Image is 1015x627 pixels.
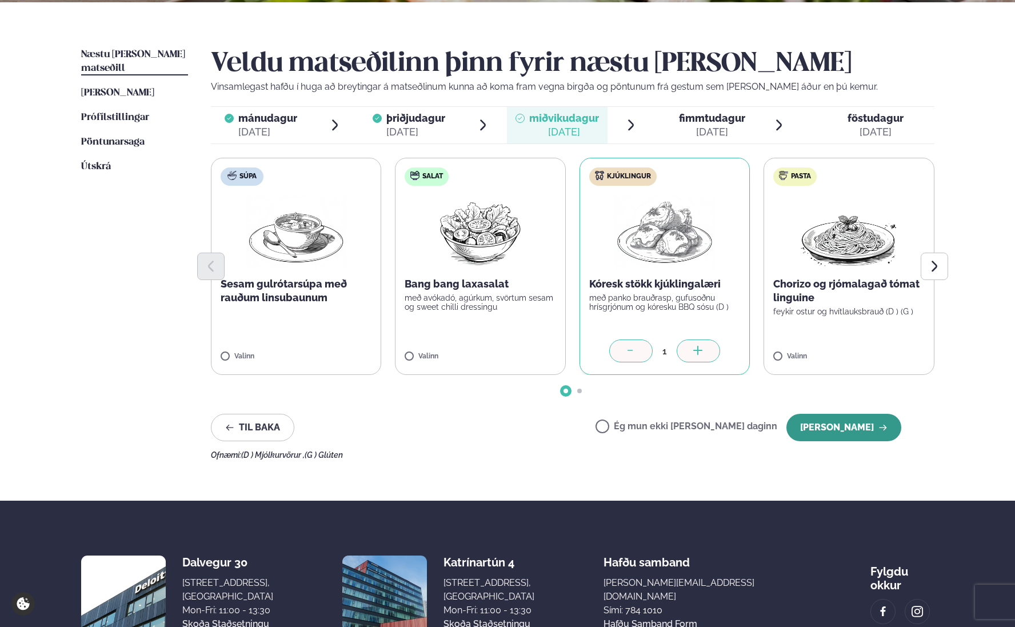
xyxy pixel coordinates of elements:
img: pasta.svg [779,171,788,180]
img: image alt [911,605,924,618]
div: [DATE] [529,125,599,139]
p: Sesam gulrótarsúpa með rauðum linsubaunum [221,277,372,305]
h2: Veldu matseðilinn þinn fyrir næstu [PERSON_NAME] [211,48,934,80]
span: Næstu [PERSON_NAME] matseðill [81,50,185,73]
p: Bang bang laxasalat [405,277,556,291]
span: Pasta [791,172,811,181]
div: Katrínartún 4 [443,556,534,569]
span: Salat [422,172,443,181]
span: Útskrá [81,162,111,171]
div: Fylgdu okkur [870,556,934,592]
span: Kjúklingur [607,172,651,181]
div: [DATE] [848,125,904,139]
p: feykir ostur og hvítlauksbrauð (D ) (G ) [773,307,925,316]
a: image alt [871,600,895,624]
div: [DATE] [679,125,745,139]
span: (G ) Glúten [305,450,343,460]
button: Next slide [921,253,948,280]
a: [PERSON_NAME][EMAIL_ADDRESS][DOMAIN_NAME] [604,576,802,604]
span: Go to slide 1 [564,389,568,393]
span: Prófílstillingar [81,113,149,122]
span: Pöntunarsaga [81,137,145,147]
span: miðvikudagur [529,112,599,124]
div: Ofnæmi: [211,450,934,460]
div: [STREET_ADDRESS], [GEOGRAPHIC_DATA] [182,576,273,604]
img: Salad.png [430,195,531,268]
a: Útskrá [81,160,111,174]
a: Næstu [PERSON_NAME] matseðill [81,48,188,75]
div: Mon-Fri: 11:00 - 13:30 [443,604,534,617]
div: Mon-Fri: 11:00 - 13:30 [182,604,273,617]
span: Súpa [239,172,257,181]
div: [DATE] [238,125,297,139]
span: Go to slide 2 [577,389,582,393]
span: mánudagur [238,112,297,124]
span: (D ) Mjólkurvörur , [241,450,305,460]
div: Dalvegur 30 [182,556,273,569]
p: Vinsamlegast hafðu í huga að breytingar á matseðlinum kunna að koma fram vegna birgða og pöntunum... [211,80,934,94]
img: Soup.png [246,195,346,268]
span: Hafðu samband [604,546,690,569]
span: [PERSON_NAME] [81,88,154,98]
button: Til baka [211,414,294,441]
img: Spagetti.png [798,195,899,268]
p: Chorizo og rjómalagað tómat linguine [773,277,925,305]
a: image alt [905,600,929,624]
div: 1 [653,345,677,358]
p: með avókadó, agúrkum, svörtum sesam og sweet chilli dressingu [405,293,556,311]
img: soup.svg [227,171,237,180]
button: [PERSON_NAME] [786,414,901,441]
a: Cookie settings [11,592,35,616]
p: Sími: 784 1010 [604,604,802,617]
img: Chicken-thighs.png [614,195,715,268]
img: image alt [877,605,889,618]
p: með panko brauðrasp, gufusoðnu hrísgrjónum og kóresku BBQ sósu (D ) [589,293,741,311]
span: föstudagur [848,112,904,124]
p: Kóresk stökk kjúklingalæri [589,277,741,291]
div: [DATE] [386,125,445,139]
a: Prófílstillingar [81,111,149,125]
a: Pöntunarsaga [81,135,145,149]
button: Previous slide [197,253,225,280]
span: fimmtudagur [679,112,745,124]
a: [PERSON_NAME] [81,86,154,100]
img: chicken.svg [595,171,604,180]
span: þriðjudagur [386,112,445,124]
div: [STREET_ADDRESS], [GEOGRAPHIC_DATA] [443,576,534,604]
img: salad.svg [410,171,419,180]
